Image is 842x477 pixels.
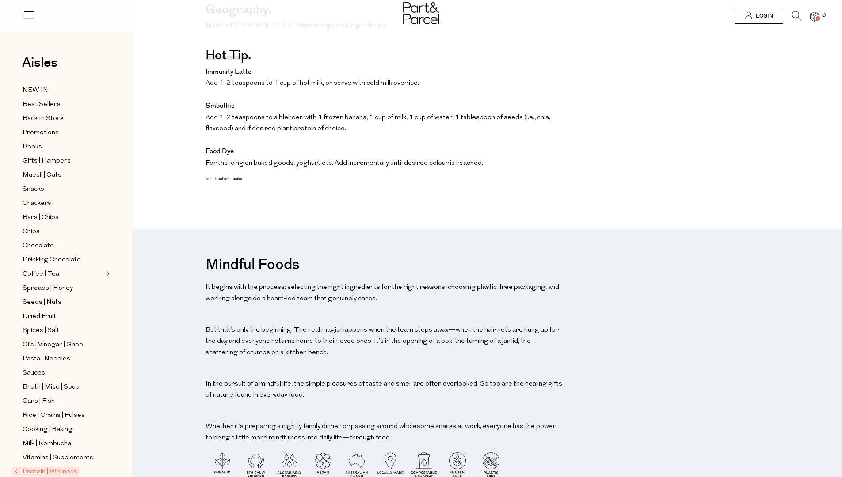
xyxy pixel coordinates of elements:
span: Chips [23,227,40,237]
a: Books [23,141,103,152]
a: Aisles [22,56,57,78]
a: Snacks [23,184,103,195]
p: But that’s only the beginning. The real magic happens when the team steps away—when the hair nets... [206,325,564,359]
span: NEW IN [23,85,48,96]
a: Cans | Fish [23,396,103,407]
span: Aisles [22,53,57,72]
a: Oils | Vinegar | Ghee [23,339,103,350]
a: Sauces [23,367,103,379]
span: Bars | Chips [23,212,59,223]
h3: Mindful Foods [206,251,299,277]
a: Chocolate [23,240,103,251]
span: Milk | Kombucha [23,439,71,449]
a: Bars | Chips [23,212,103,223]
span: Dried Fruit [23,311,56,322]
span: Gifts | Hampers [23,156,71,167]
a: Crackers [23,198,103,209]
a: Coffee | Tea [23,269,103,280]
a: Chips [23,226,103,237]
span: Protein | Wellness [12,467,80,476]
a: Seeds | Nuts [23,297,103,308]
span: 0 [820,11,828,19]
a: Cooking | Baking [23,424,103,435]
a: Muesli | Oats [23,170,103,181]
span: Back In Stock [23,114,64,124]
a: Back In Stock [23,113,103,124]
span: Coffee | Tea [23,269,59,280]
span: Spices | Salt [23,326,59,336]
button: Expand/Collapse Coffee | Tea [103,269,110,279]
a: Broth | Miso | Soup [23,382,103,393]
span: Crackers [23,198,51,209]
span: Spreads | Honey [23,283,73,294]
a: Spreads | Honey [23,283,103,294]
span: For the icing on baked goods, yoghurt etc. Add incrementally until desired colour is reached. [206,160,483,167]
span: Snacks [23,184,44,195]
img: Part&Parcel [403,2,439,24]
span: Broth | Miso | Soup [23,382,80,393]
p: Whether it’s preparing a nightly family dinner or passing around wholesome snacks at work, everyo... [206,421,564,443]
span: Books [23,142,42,152]
span: Chocolate [23,241,54,251]
span: Vitamins | Supplements [23,453,93,463]
a: NEW IN [23,85,103,96]
strong: Immunity Latte [206,67,251,76]
p: It begins with the process: selecting the right ingredients for the right reasons, choosing plast... [206,282,564,304]
span: Sauces [23,368,45,379]
a: Promotions [23,127,103,138]
span: Login [754,12,773,20]
span: Rice | Grains | Pulses [23,410,85,421]
a: Vitamins | Supplements [23,452,103,463]
strong: Nutritional Information. [206,177,244,181]
strong: Smoothie [206,101,235,110]
a: Dried Fruit [23,311,103,322]
span: Oils | Vinegar | Ghee [23,340,83,350]
a: Pasta | Noodles [23,353,103,364]
span: Best Sellers [23,99,61,110]
span: Add 1-2 teaspoons to a blender with 1 frozen banana, 1 cup of milk, 1 cup of water, 1 tablespoon ... [206,114,550,132]
a: Drinking Chocolate [23,254,103,265]
a: Login [735,8,783,24]
h4: Hot tip. [206,54,251,60]
a: Protein | Wellness [15,466,103,477]
a: Best Sellers [23,99,103,110]
strong: Food Dye [206,147,234,156]
span: Drinking Chocolate [23,255,81,265]
span: Cooking | Baking [23,424,72,435]
span: Muesli | Oats [23,170,61,181]
span: Cans | Fish [23,396,55,407]
a: Spices | Salt [23,325,103,336]
span: Add 1-2 teaspoons to 1 cup of hot milk, or serve with cold milk over ice. [206,80,419,87]
a: 0 [810,12,819,21]
p: In the pursuit of a mindful life, the simple pleasures of taste and smell are often overlooked. S... [206,379,564,401]
a: Rice | Grains | Pulses [23,410,103,421]
span: Promotions [23,128,59,138]
a: Milk | Kombucha [23,438,103,449]
span: Seeds | Nuts [23,297,61,308]
span: Pasta | Noodles [23,354,70,364]
a: Gifts | Hampers [23,155,103,167]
